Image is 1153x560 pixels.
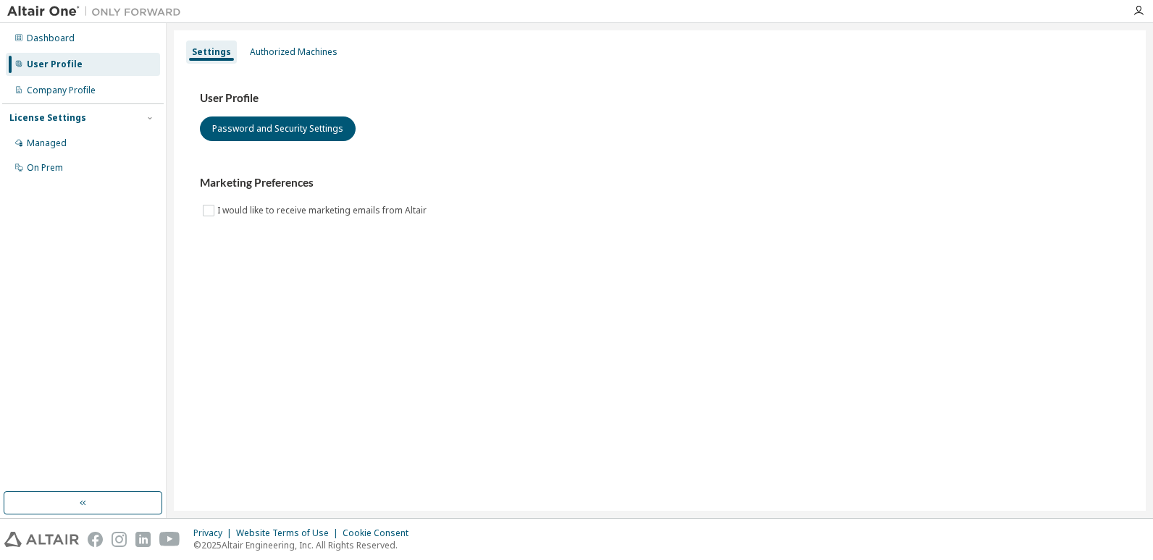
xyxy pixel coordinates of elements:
div: Authorized Machines [250,46,337,58]
div: User Profile [27,59,83,70]
p: © 2025 Altair Engineering, Inc. All Rights Reserved. [193,539,417,551]
h3: Marketing Preferences [200,176,1120,190]
div: Company Profile [27,85,96,96]
div: Cookie Consent [343,527,417,539]
div: On Prem [27,162,63,174]
img: facebook.svg [88,532,103,547]
div: License Settings [9,112,86,124]
img: altair_logo.svg [4,532,79,547]
label: I would like to receive marketing emails from Altair [217,202,429,219]
h3: User Profile [200,91,1120,106]
div: Managed [27,137,67,149]
img: Altair One [7,4,188,19]
div: Settings [192,46,231,58]
div: Website Terms of Use [236,527,343,539]
img: instagram.svg [112,532,127,547]
img: youtube.svg [159,532,180,547]
img: linkedin.svg [135,532,151,547]
div: Dashboard [27,33,75,44]
button: Password and Security Settings [200,116,356,141]
div: Privacy [193,527,236,539]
